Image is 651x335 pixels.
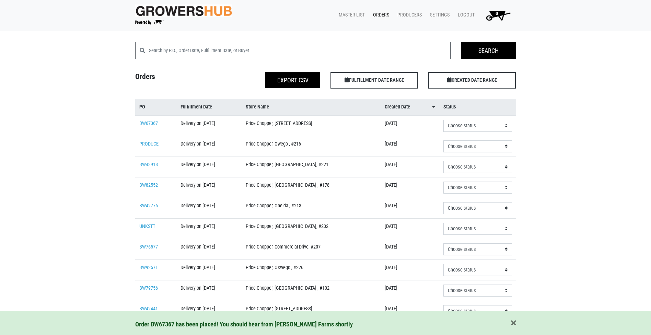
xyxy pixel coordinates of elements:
[242,239,381,259] td: Price Chopper, Commercial Drive, #207
[242,157,381,177] td: Price Chopper, [GEOGRAPHIC_DATA], #221
[265,72,320,88] button: Export CSV
[139,103,145,111] span: PO
[181,103,212,111] span: Fulfillment Date
[139,120,158,126] a: BW67367
[181,103,237,111] a: Fulfillment Date
[242,136,381,157] td: Price Chopper, Owego , #216
[242,218,381,239] td: Price Chopper, [GEOGRAPHIC_DATA], #232
[425,9,452,22] a: Settings
[461,42,516,59] input: Search
[381,157,439,177] td: [DATE]
[135,20,164,25] img: Powered by Big Wheelbarrow
[139,182,158,188] a: BW82552
[443,103,456,111] span: Status
[149,42,451,59] input: Search by P.O., Order Date, Fulfillment Date, or Buyer
[381,198,439,218] td: [DATE]
[139,223,155,229] a: UNKSTT
[176,239,241,259] td: Delivery on [DATE]
[368,9,392,22] a: Orders
[428,72,516,89] span: CREATED DATE RANGE
[483,9,513,22] img: Cart
[139,265,158,270] a: BW92571
[242,177,381,198] td: Price Chopper, [GEOGRAPHIC_DATA] , #178
[381,177,439,198] td: [DATE]
[139,203,158,209] a: BW42776
[176,136,241,157] td: Delivery on [DATE]
[139,306,158,312] a: BW42441
[333,9,368,22] a: Master List
[381,136,439,157] td: [DATE]
[381,218,439,239] td: [DATE]
[242,259,381,280] td: Price Chopper, Oswego , #226
[381,280,439,301] td: [DATE]
[176,198,241,218] td: Delivery on [DATE]
[242,280,381,301] td: Price Chopper, [GEOGRAPHIC_DATA] , #102
[242,301,381,321] td: Price Chopper, [STREET_ADDRESS]
[242,198,381,218] td: Price Chopper, Oneida , #213
[176,218,241,239] td: Delivery on [DATE]
[139,244,158,250] a: BW76577
[330,72,418,89] span: FULFILLMENT DATE RANGE
[176,177,241,198] td: Delivery on [DATE]
[242,115,381,136] td: Price Chopper, [STREET_ADDRESS]
[176,115,241,136] td: Delivery on [DATE]
[381,301,439,321] td: [DATE]
[139,141,159,147] a: PRODUCE
[246,103,269,111] span: Store Name
[176,301,241,321] td: Delivery on [DATE]
[139,103,173,111] a: PO
[176,280,241,301] td: Delivery on [DATE]
[452,9,477,22] a: Logout
[381,115,439,136] td: [DATE]
[381,239,439,259] td: [DATE]
[443,103,512,111] a: Status
[135,320,516,329] div: Order BW67367 has been placed! You should hear from [PERSON_NAME] Farms shortly
[139,162,158,167] a: BW43918
[477,9,516,22] a: 0
[139,285,158,291] a: BW79756
[246,103,376,111] a: Store Name
[130,72,228,86] h4: Orders
[385,103,435,111] a: Created Date
[176,259,241,280] td: Delivery on [DATE]
[385,103,410,111] span: Created Date
[176,157,241,177] td: Delivery on [DATE]
[392,9,425,22] a: Producers
[381,259,439,280] td: [DATE]
[135,4,233,17] img: original-fc7597fdc6adbb9d0e2ae620e786d1a2.jpg
[496,11,498,16] span: 0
